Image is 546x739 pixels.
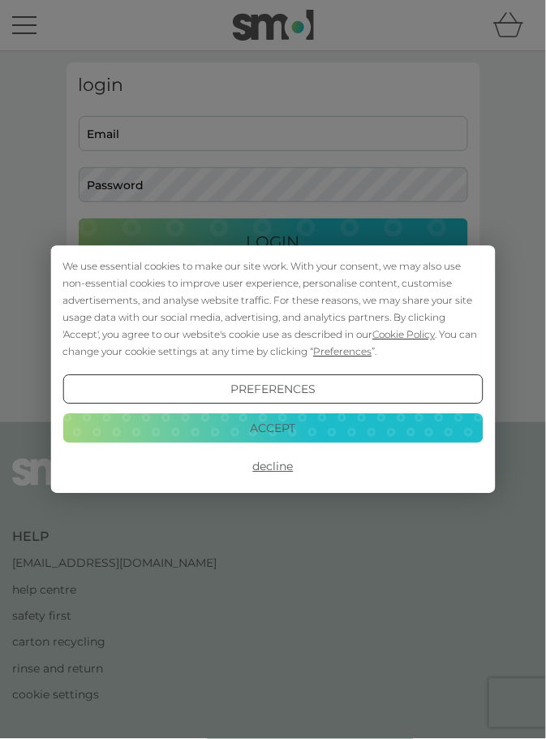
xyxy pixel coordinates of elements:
[62,452,483,482] button: Decline
[62,375,483,404] button: Preferences
[313,346,372,358] span: Preferences
[50,246,495,494] div: Cookie Consent Prompt
[372,329,435,341] span: Cookie Policy
[62,413,483,443] button: Accept
[62,258,483,361] div: We use essential cookies to make our site work. With your consent, we may also use non-essential ...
